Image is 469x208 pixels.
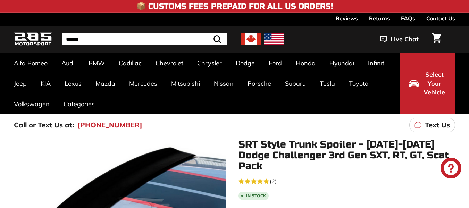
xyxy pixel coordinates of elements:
[55,53,82,73] a: Audi
[270,177,277,185] span: (2)
[14,31,52,48] img: Logo_285_Motorsport_areodynamics_components
[58,73,89,94] a: Lexus
[323,53,361,73] a: Hyundai
[241,73,278,94] a: Porsche
[7,53,55,73] a: Alfa Romeo
[34,73,58,94] a: KIA
[7,94,57,114] a: Volkswagen
[149,53,190,73] a: Chevrolet
[190,53,229,73] a: Chrysler
[207,73,241,94] a: Nissan
[238,176,455,185] a: 5.0 rating (2 votes)
[409,118,455,132] a: Text Us
[112,53,149,73] a: Cadillac
[401,13,415,24] a: FAQs
[229,53,262,73] a: Dodge
[238,139,455,171] h1: SRT Style Trunk Spoiler - [DATE]-[DATE] Dodge Challenger 3rd Gen SXT, RT, GT, Scat Pack
[342,73,376,94] a: Toyota
[371,31,428,48] button: Live Chat
[289,53,323,73] a: Honda
[82,53,112,73] a: BMW
[57,94,102,114] a: Categories
[122,73,164,94] a: Mercedes
[246,194,266,198] b: In stock
[361,53,393,73] a: Infiniti
[426,13,455,24] a: Contact Us
[136,2,333,10] h4: 📦 Customs Fees Prepaid for All US Orders!
[391,35,419,44] span: Live Chat
[438,158,463,180] inbox-online-store-chat: Shopify online store chat
[369,13,390,24] a: Returns
[89,73,122,94] a: Mazda
[336,13,358,24] a: Reviews
[77,120,142,130] a: [PHONE_NUMBER]
[14,120,74,130] p: Call or Text Us at:
[428,27,445,51] a: Cart
[425,120,450,130] p: Text Us
[313,73,342,94] a: Tesla
[62,33,227,45] input: Search
[7,73,34,94] a: Jeep
[422,70,446,97] span: Select Your Vehicle
[164,73,207,94] a: Mitsubishi
[400,53,455,114] button: Select Your Vehicle
[262,53,289,73] a: Ford
[278,73,313,94] a: Subaru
